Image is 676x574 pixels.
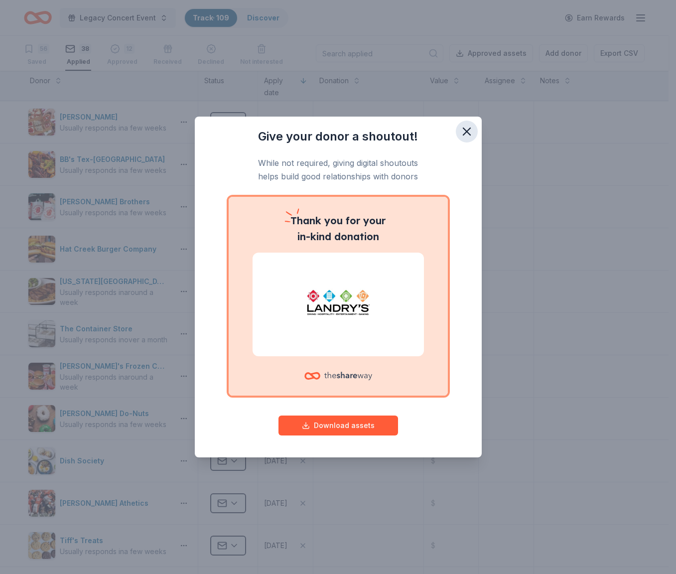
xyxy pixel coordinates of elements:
[253,213,424,245] p: you for your in-kind donation
[290,214,321,227] span: Thank
[265,273,412,336] img: Landry's
[215,156,462,183] p: While not required, giving digital shoutouts helps build good relationships with donors
[215,129,462,144] h3: Give your donor a shoutout!
[278,416,398,435] button: Download assets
